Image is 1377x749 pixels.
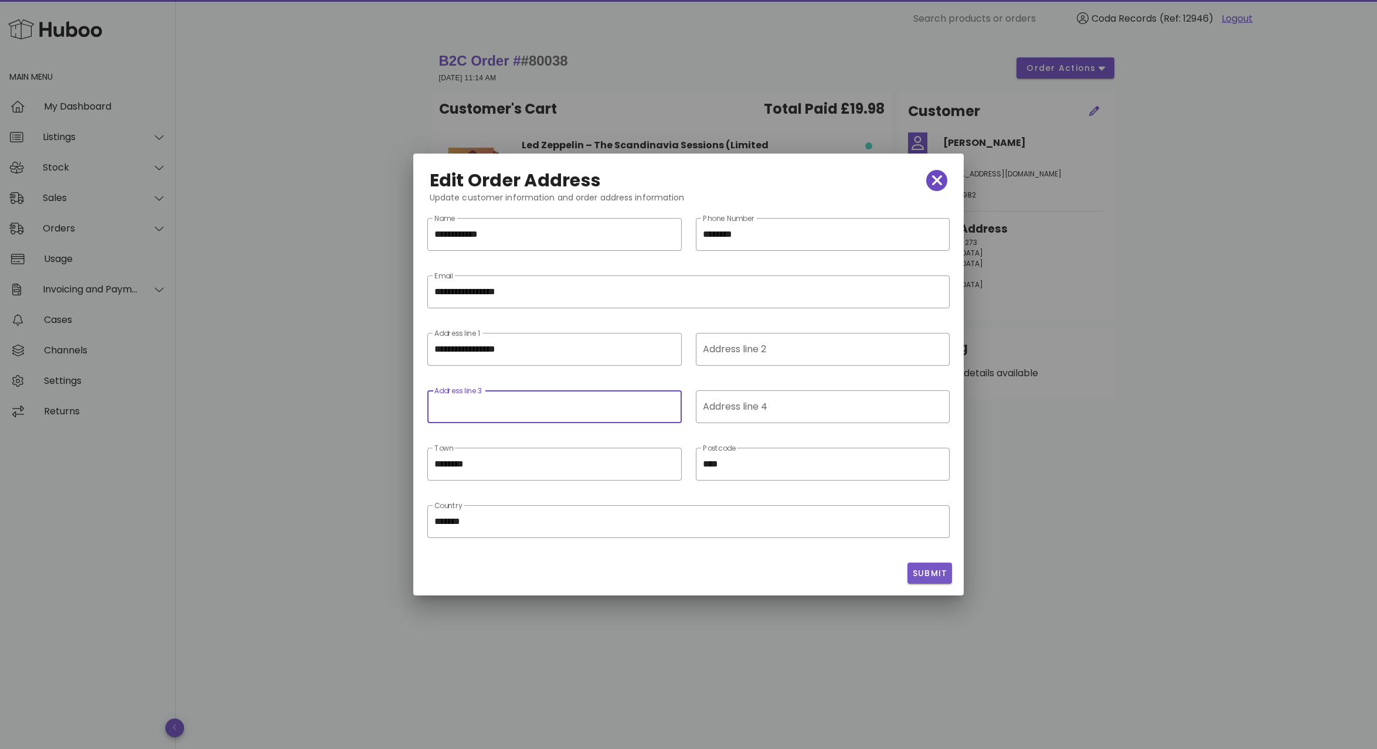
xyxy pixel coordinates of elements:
[434,387,482,396] label: Address line 3
[661,458,675,472] button: clear icon
[434,444,453,453] label: Town
[434,329,480,338] label: Address line 1
[434,502,463,510] label: Country
[907,563,953,584] button: Submit
[912,567,948,580] span: Submit
[703,215,755,223] label: Phone Number
[434,272,453,281] label: Email
[703,444,736,453] label: Postcode
[434,215,455,223] label: Name
[420,191,957,213] div: Update customer information and order address information
[430,171,601,190] h2: Edit Order Address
